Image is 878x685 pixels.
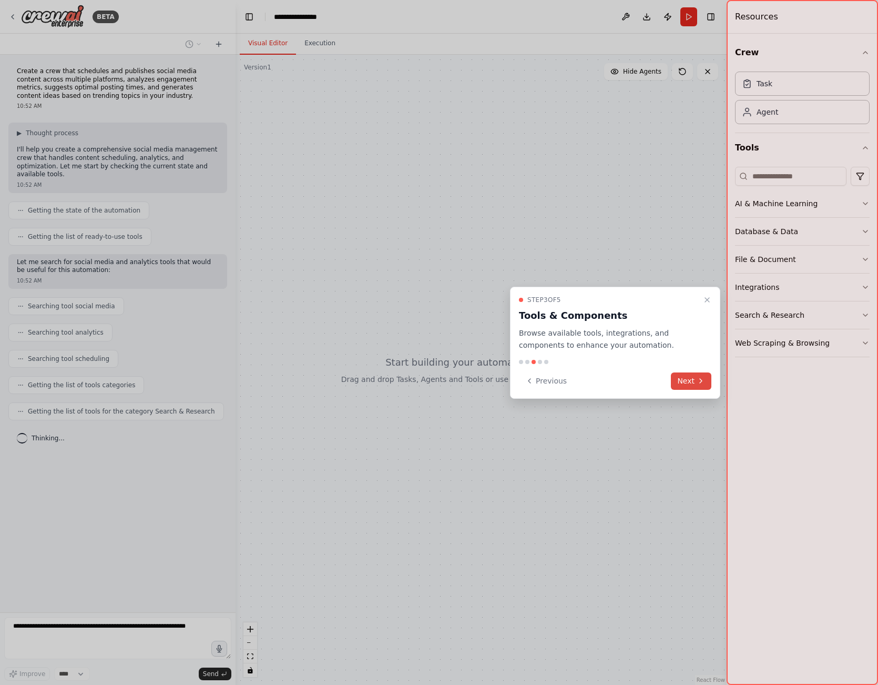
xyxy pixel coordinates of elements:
[519,372,573,390] button: Previous
[701,294,713,306] button: Close walkthrough
[242,9,257,24] button: Hide left sidebar
[519,327,699,351] p: Browse available tools, integrations, and components to enhance your automation.
[519,308,699,323] h3: Tools & Components
[671,372,711,390] button: Next
[527,296,561,304] span: Step 3 of 5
